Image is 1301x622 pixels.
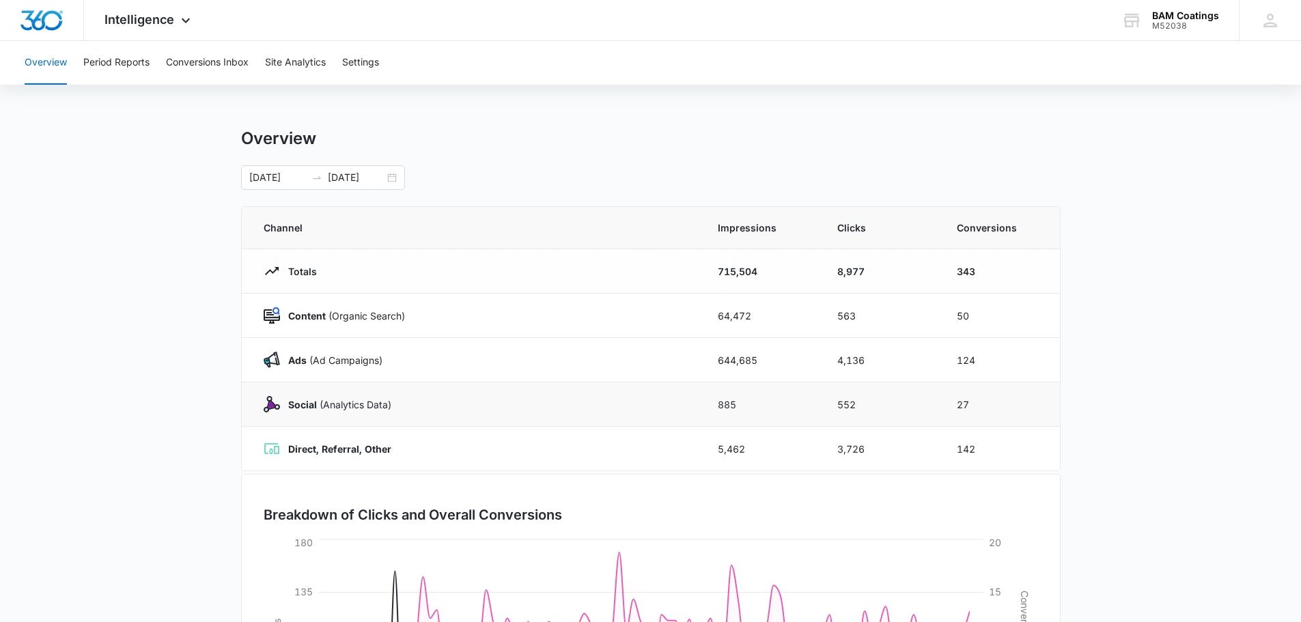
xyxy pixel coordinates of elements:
td: 142 [940,427,1060,471]
span: Clicks [837,221,924,235]
span: Conversions [957,221,1038,235]
p: (Analytics Data) [280,397,391,412]
span: Intelligence [104,12,174,27]
td: 715,504 [701,249,821,294]
strong: Social [288,399,317,410]
p: (Organic Search) [280,309,405,323]
div: account id [1152,21,1219,31]
td: 885 [701,382,821,427]
button: Period Reports [83,41,150,85]
p: Totals [280,264,317,279]
span: Channel [264,221,685,235]
span: to [311,172,322,183]
button: Overview [25,41,67,85]
td: 552 [821,382,940,427]
span: Impressions [718,221,805,235]
td: 343 [940,249,1060,294]
td: 4,136 [821,338,940,382]
td: 644,685 [701,338,821,382]
button: Settings [342,41,379,85]
div: account name [1152,10,1219,21]
strong: Ads [288,354,307,366]
strong: Direct, Referral, Other [288,443,391,455]
img: Social [264,396,280,412]
h3: Breakdown of Clicks and Overall Conversions [264,505,562,525]
button: Conversions Inbox [166,41,249,85]
img: Ads [264,352,280,368]
tspan: 20 [989,537,1001,548]
span: swap-right [311,172,322,183]
td: 5,462 [701,427,821,471]
td: 64,472 [701,294,821,338]
td: 27 [940,382,1060,427]
input: Start date [249,170,306,185]
tspan: 135 [294,586,313,597]
tspan: 15 [989,586,1001,597]
strong: Content [288,310,326,322]
p: (Ad Campaigns) [280,353,382,367]
input: End date [328,170,384,185]
td: 50 [940,294,1060,338]
h1: Overview [241,128,316,149]
img: Content [264,307,280,324]
td: 3,726 [821,427,940,471]
td: 563 [821,294,940,338]
button: Site Analytics [265,41,326,85]
td: 124 [940,338,1060,382]
td: 8,977 [821,249,940,294]
tspan: 180 [294,537,313,548]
